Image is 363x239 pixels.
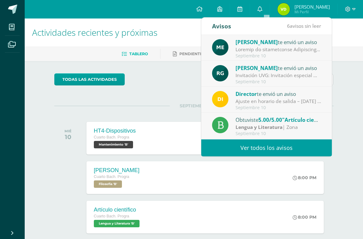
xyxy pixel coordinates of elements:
span: "Artículo científico" [282,116,333,123]
div: te envió un aviso [236,38,321,46]
a: todas las Actividades [54,73,125,85]
div: Ajuste en horario de salida – 12 de septiembre : Estimados Padres de Familia, Debido a las activi... [236,98,321,105]
div: Proceso de mejoramiento Psicología: Buenas tardes respetables padres de familia y estudiantes. Po... [236,46,321,53]
span: 5.00/5.00 [258,116,282,123]
div: Septiembre 10 [236,53,321,59]
span: Cuarto Bach. Progra [94,135,129,139]
div: Artículo científico [94,207,141,213]
span: [PERSON_NAME] [236,64,278,72]
span: Tablero [129,52,148,56]
span: Actividades recientes y próximas [32,27,157,38]
a: Tablero [122,49,148,59]
span: Cuarto Bach. Progra [94,175,129,179]
img: e5319dee200a4f57f0a5ff00aaca67bb.png [212,39,228,56]
div: 8:00 PM [293,175,316,180]
a: Pendientes de entrega [173,49,232,59]
span: [PERSON_NAME] [294,4,330,10]
div: Avisos [212,18,231,35]
span: avisos sin leer [287,23,321,29]
div: Invitación UVG: Invitación especial ✨ El programa Mujeres en Ingeniería – Virtual de la Universid... [236,72,321,79]
div: [PERSON_NAME] [94,167,140,174]
div: Septiembre 10 [236,79,321,84]
div: 10 [65,133,72,141]
strong: Lengua y Literatura [236,124,282,130]
div: 8:00 PM [293,214,316,220]
img: 24ef3269677dd7dd963c57b86ff4a022.png [212,65,228,81]
span: Pendientes de entrega [179,52,232,56]
div: Obtuviste en [236,116,321,124]
span: Cuarto Bach. Progra [94,214,129,218]
img: 420f1834d81ae992e203a515f8c78fe0.png [277,3,290,15]
div: te envió un aviso [236,90,321,98]
span: [PERSON_NAME] [236,39,278,46]
div: MIÉ [65,129,72,133]
span: Mantenimiento 'B' [94,141,133,148]
div: Septiembre 10 [236,105,321,110]
div: te envió un aviso [236,64,321,72]
a: Ver todos los avisos [201,139,332,156]
div: HT4-Dispositivos [94,128,136,134]
div: Septiembre 10 [236,131,321,136]
div: | Zona [236,124,321,131]
span: Filosofía 'B' [94,180,122,188]
span: Lengua y Literatura 'B' [94,220,140,227]
span: SEPTIEMBRE [170,103,218,109]
img: f0b35651ae50ff9c693c4cbd3f40c4bb.png [212,91,228,107]
span: 6 [287,23,290,29]
span: Mi Perfil [294,9,330,14]
span: Director [236,90,257,97]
